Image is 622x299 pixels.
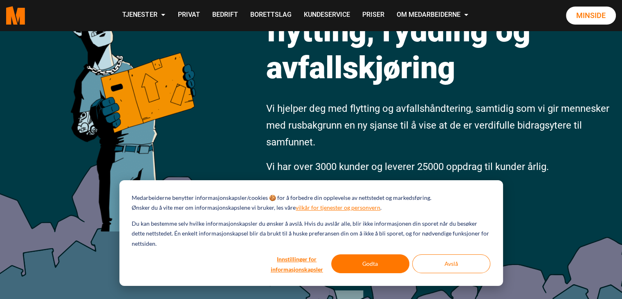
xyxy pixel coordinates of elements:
[116,1,171,30] a: Tjenester
[266,103,609,148] span: Vi hjelper deg med flytting og avfallshåndtering, samtidig som vi gir mennesker med rusbakgrunn e...
[265,254,328,273] button: Innstillinger for informasjonskapsler
[331,254,409,273] button: Godta
[412,254,490,273] button: Avslå
[132,203,382,213] p: Ønsker du å vite mer om informasjonskapslene vi bruker, les våre .
[206,1,244,30] a: Bedrift
[297,1,356,30] a: Kundeservice
[119,180,503,286] div: Cookie banner
[244,1,297,30] a: Borettslag
[132,193,431,203] p: Medarbeiderne benytter informasjonskapsler/cookies 🍪 for å forbedre din opplevelse av nettstedet ...
[390,1,474,30] a: Om Medarbeiderne
[356,1,390,30] a: Priser
[566,7,616,25] a: Minside
[171,1,206,30] a: Privat
[266,161,549,172] span: Vi har over 3000 kunder og leverer 25000 oppdrag til kunder årlig.
[132,219,490,249] p: Du kan bestemme selv hvilke informasjonskapsler du ønsker å avslå. Hvis du avslår alle, blir ikke...
[296,203,380,213] a: vilkår for tjenester og personvern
